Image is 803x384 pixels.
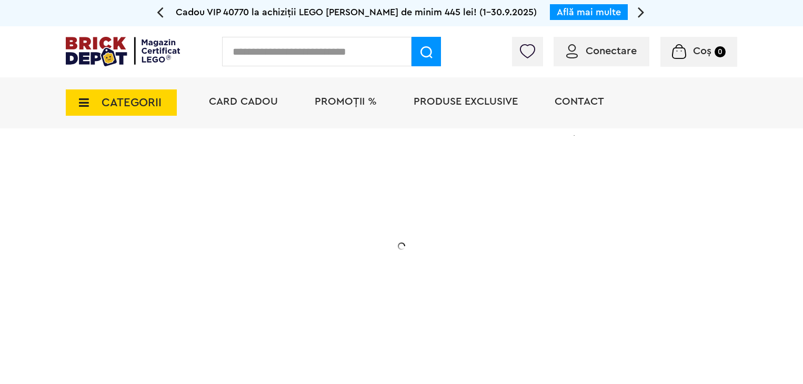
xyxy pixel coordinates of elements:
[209,96,278,107] a: Card Cadou
[414,96,518,107] a: Produse exclusive
[315,96,377,107] a: PROMOȚII %
[140,186,351,224] h1: 20% Reducere!
[176,7,537,17] span: Cadou VIP 40770 la achiziții LEGO [PERSON_NAME] de minim 445 lei! (1-30.9.2025)
[715,46,726,57] small: 0
[140,302,351,315] div: Explorează
[555,96,604,107] a: Contact
[140,234,351,278] h2: La două seturi LEGO de adulți achiziționate din selecție! În perioada 12 - [DATE]!
[102,97,162,108] span: CATEGORII
[586,46,637,56] span: Conectare
[557,7,621,17] a: Află mai multe
[566,46,637,56] a: Conectare
[693,46,711,56] span: Coș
